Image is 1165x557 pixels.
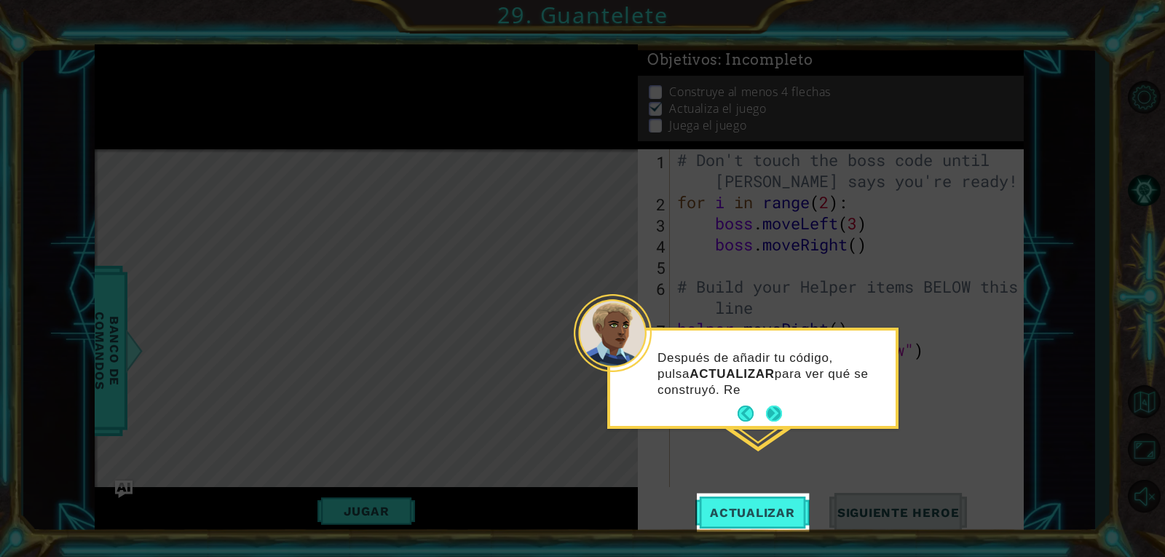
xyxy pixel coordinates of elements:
button: Actualizar [695,493,810,532]
button: Back [738,406,766,422]
p: Después de añadir tu código, pulsa para ver qué se construyó. Re [657,350,885,398]
span: Actualizar [695,505,810,520]
button: Next [765,406,783,423]
strong: ACTUALIZAR [690,367,775,381]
